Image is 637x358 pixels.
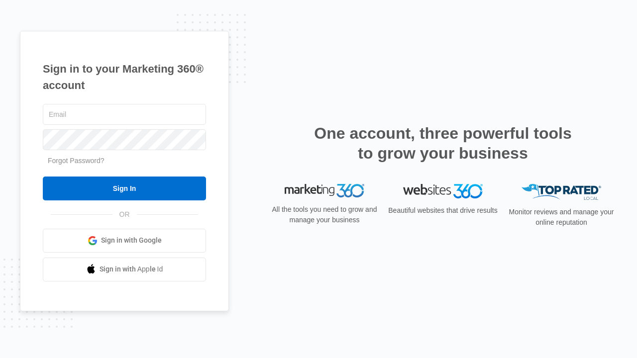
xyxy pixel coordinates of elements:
[506,207,617,228] p: Monitor reviews and manage your online reputation
[101,235,162,246] span: Sign in with Google
[387,205,499,216] p: Beautiful websites that drive results
[285,184,364,198] img: Marketing 360
[269,204,380,225] p: All the tools you need to grow and manage your business
[522,184,601,200] img: Top Rated Local
[43,177,206,200] input: Sign In
[100,264,163,274] span: Sign in with Apple Id
[311,123,575,163] h2: One account, three powerful tools to grow your business
[43,258,206,281] a: Sign in with Apple Id
[43,104,206,125] input: Email
[48,157,105,165] a: Forgot Password?
[43,61,206,93] h1: Sign in to your Marketing 360® account
[403,184,483,198] img: Websites 360
[112,209,137,220] span: OR
[43,229,206,253] a: Sign in with Google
